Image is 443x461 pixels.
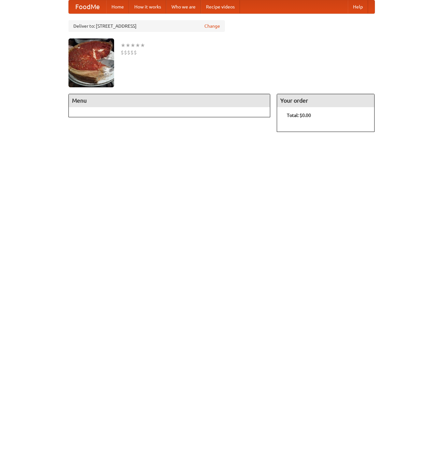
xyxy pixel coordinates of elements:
a: Help [348,0,368,13]
li: ★ [126,42,130,49]
li: ★ [121,42,126,49]
b: Total: $0.00 [287,113,311,118]
li: $ [127,49,130,56]
li: $ [130,49,134,56]
li: $ [124,49,127,56]
a: Recipe videos [201,0,240,13]
h4: Menu [69,94,270,107]
img: angular.jpg [68,38,114,87]
a: FoodMe [69,0,106,13]
li: $ [121,49,124,56]
a: Who we are [166,0,201,13]
a: Home [106,0,129,13]
a: How it works [129,0,166,13]
div: Deliver to: [STREET_ADDRESS] [68,20,225,32]
li: ★ [130,42,135,49]
li: ★ [140,42,145,49]
a: Change [204,23,220,29]
h4: Your order [277,94,374,107]
li: ★ [135,42,140,49]
li: $ [134,49,137,56]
